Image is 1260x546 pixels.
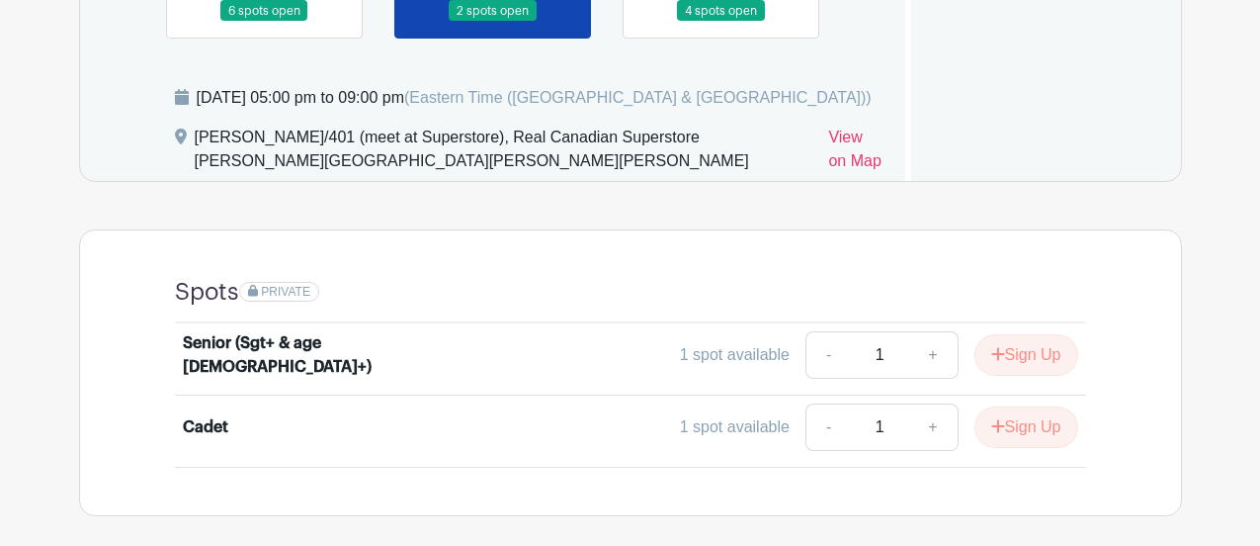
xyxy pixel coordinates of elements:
[680,415,790,439] div: 1 spot available
[908,404,958,451] a: +
[974,334,1078,376] button: Sign Up
[175,278,239,307] h4: Spots
[183,415,228,439] div: Cadet
[805,331,851,379] a: -
[908,331,958,379] a: +
[195,126,813,181] div: [PERSON_NAME]/401 (meet at Superstore), Real Canadian Superstore [PERSON_NAME][GEOGRAPHIC_DATA][P...
[974,407,1078,448] button: Sign Up
[197,86,872,110] div: [DATE] 05:00 pm to 09:00 pm
[828,126,882,181] a: View on Map
[183,331,383,379] div: Senior (Sgt+ & age [DEMOGRAPHIC_DATA]+)
[261,285,310,299] span: PRIVATE
[404,89,872,106] span: (Eastern Time ([GEOGRAPHIC_DATA] & [GEOGRAPHIC_DATA]))
[680,343,790,367] div: 1 spot available
[805,404,851,451] a: -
